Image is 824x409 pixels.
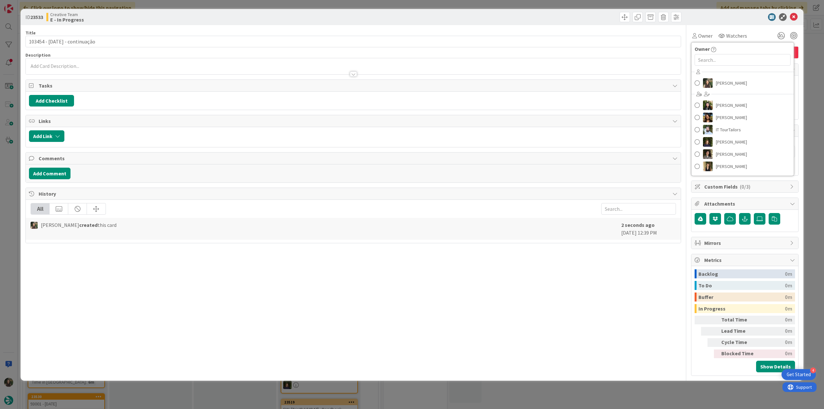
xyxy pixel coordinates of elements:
div: 4 [810,367,816,373]
span: [PERSON_NAME] [716,78,747,88]
span: Description [25,52,51,58]
img: IG [703,78,713,88]
span: [PERSON_NAME] this card [41,221,117,229]
a: DR[PERSON_NAME] [691,111,794,124]
b: 2 seconds ago [621,222,655,228]
input: type card name here... [25,36,681,47]
span: Comments [39,154,669,162]
span: [PERSON_NAME] [716,149,747,159]
button: Add Comment [29,168,70,179]
span: Links [39,117,669,125]
img: IG [31,222,38,229]
div: 0m [759,349,792,358]
span: [PERSON_NAME] [716,113,747,122]
span: Attachments [704,200,787,208]
span: Mirrors [704,239,787,247]
input: Search... [601,203,676,215]
div: Blocked Time [721,349,757,358]
a: SP[PERSON_NAME] [691,160,794,172]
span: [PERSON_NAME] [716,100,747,110]
span: Owner [695,45,710,53]
span: ( 0/3 ) [740,183,750,190]
a: BC[PERSON_NAME] [691,99,794,111]
div: 0m [785,304,792,313]
img: SP [703,162,713,171]
span: [PERSON_NAME] [716,162,747,171]
div: Buffer [698,293,785,302]
span: IT TourTailors [716,125,741,135]
a: IG[PERSON_NAME] [691,77,794,89]
b: 23533 [30,14,43,20]
a: ITIT TourTailors [691,124,794,136]
div: [DATE] 12:39 PM [621,221,676,237]
div: Total Time [721,316,757,324]
b: created [79,222,98,228]
div: To Do [698,281,785,290]
span: Metrics [704,256,787,264]
div: All [31,203,50,214]
a: MC[PERSON_NAME] [691,136,794,148]
img: MC [703,137,713,147]
div: Backlog [698,269,785,278]
span: Custom Fields [704,183,787,191]
div: Lead Time [721,327,757,336]
img: DR [703,113,713,122]
div: 0m [759,316,792,324]
span: Owner [698,32,713,40]
button: Add Link [29,130,64,142]
span: Watchers [726,32,747,40]
span: ID [25,13,43,21]
div: Open Get Started checklist, remaining modules: 4 [782,369,816,380]
span: Creative Team [50,12,84,17]
div: In Progress [698,304,785,313]
span: Tasks [39,82,669,89]
img: MS [703,149,713,159]
b: E - In Progress [50,17,84,22]
img: IT [703,125,713,135]
span: Support [14,1,29,9]
span: [PERSON_NAME] [716,137,747,147]
div: 0m [785,269,792,278]
button: Add Checklist [29,95,74,107]
div: 0m [785,281,792,290]
label: Title [25,30,36,36]
div: 0m [785,293,792,302]
div: 0m [759,327,792,336]
input: Search... [695,54,791,66]
div: Cycle Time [721,338,757,347]
span: History [39,190,669,198]
a: MS[PERSON_NAME] [691,148,794,160]
img: BC [703,100,713,110]
div: Get Started [787,371,811,378]
button: Show Details [756,361,795,372]
div: 0m [759,338,792,347]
